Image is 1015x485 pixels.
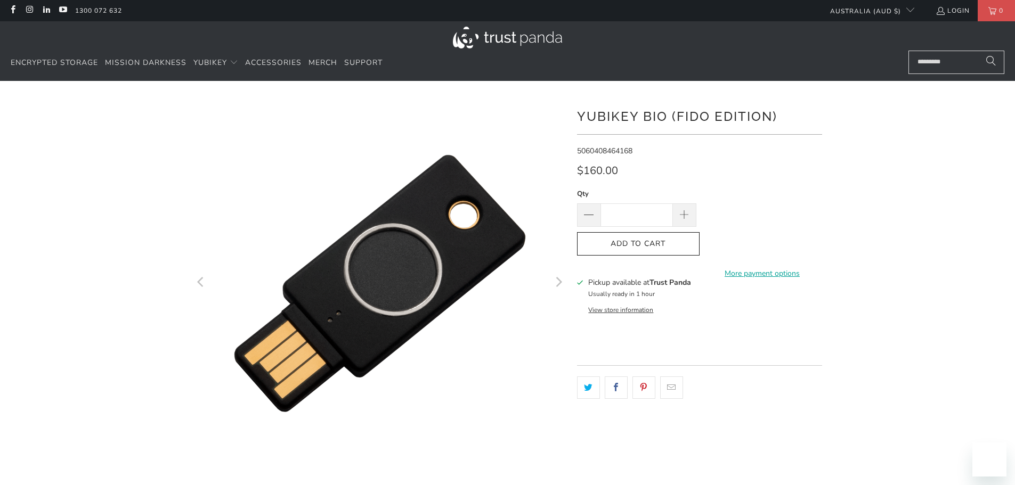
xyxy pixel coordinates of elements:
[193,97,210,470] button: Previous
[577,376,600,399] a: Share this on Twitter
[588,240,688,249] span: Add to Cart
[972,442,1006,476] iframe: Button to launch messaging window
[588,290,655,298] small: Usually ready in 1 hour
[193,51,238,76] summary: YubiKey
[703,268,822,280] a: More payment options
[11,51,98,76] a: Encrypted Storage
[577,105,822,126] h1: YubiKey Bio (FIDO Edition)
[936,5,970,17] a: Login
[978,51,1004,74] button: Search
[11,51,383,76] nav: Translation missing: en.navigation.header.main_nav
[588,277,691,288] h3: Pickup available at
[908,51,1004,74] input: Search...
[453,27,562,48] img: Trust Panda Australia
[245,51,302,76] a: Accessories
[105,51,186,76] a: Mission Darkness
[42,6,51,15] a: Trust Panda Australia on LinkedIn
[25,6,34,15] a: Trust Panda Australia on Instagram
[75,5,122,17] a: 1300 072 632
[245,57,302,68] span: Accessories
[632,376,655,399] a: Share this on Pinterest
[605,376,628,399] a: Share this on Facebook
[11,57,98,68] span: Encrypted Storage
[8,6,17,15] a: Trust Panda Australia on Facebook
[649,277,691,287] b: Trust Panda
[193,97,566,470] img: YubiKey Bio (FIDO Edition) - Trust Panda
[308,51,337,76] a: Merch
[550,97,567,470] button: Next
[193,57,227,68] span: YubiKey
[577,232,700,256] button: Add to Cart
[308,57,337,68] span: Merch
[660,376,683,399] a: Email this to a friend
[588,306,653,314] button: View store information
[577,146,632,156] span: 5060408464168
[344,57,383,68] span: Support
[577,163,618,178] span: $160.00
[58,6,67,15] a: Trust Panda Australia on YouTube
[344,51,383,76] a: Support
[577,188,696,200] label: Qty
[105,57,186,68] span: Mission Darkness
